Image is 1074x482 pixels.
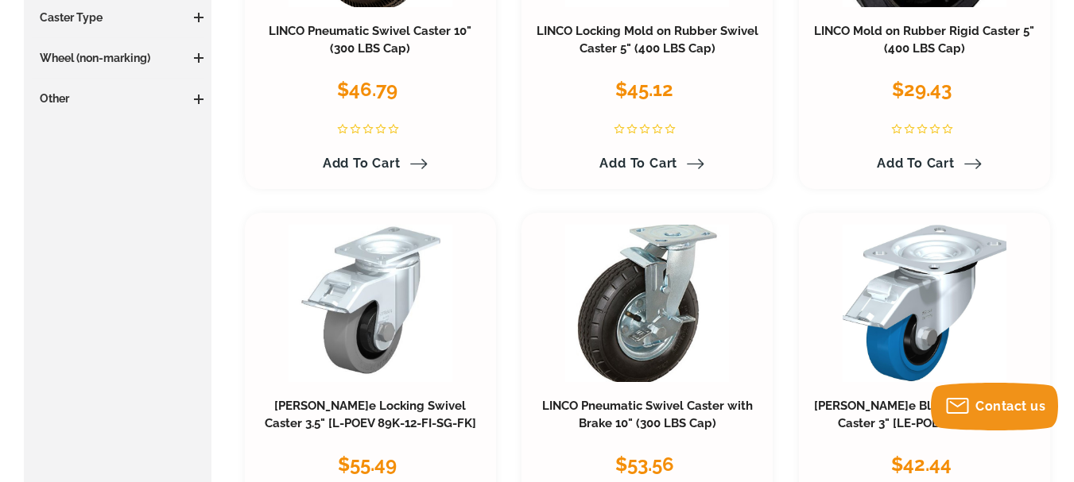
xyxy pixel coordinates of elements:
[814,24,1034,56] a: LINCO Mold on Rubber Rigid Caster 5" (400 LBS Cap)
[313,150,428,177] a: Add to Cart
[931,383,1058,430] button: Contact us
[337,78,397,101] span: $46.79
[32,91,204,106] h3: Other
[892,78,952,101] span: $29.43
[814,399,1035,430] a: [PERSON_NAME]e Blue Locking Swivel Caster 3" [LE-POEV 80R-FI-SB]
[975,399,1045,414] span: Contact us
[265,399,476,430] a: [PERSON_NAME]e Locking Swivel Caster 3.5" [L-POEV 89K-12-FI-SG-FK]
[867,150,982,177] a: Add to Cart
[590,150,704,177] a: Add to Cart
[599,156,677,171] span: Add to Cart
[542,399,753,430] a: LINCO Pneumatic Swivel Caster with Brake 10" (300 LBS Cap)
[537,24,758,56] a: LINCO Locking Mold on Rubber Swivel Caster 5" (400 LBS Cap)
[615,453,674,476] span: $53.56
[877,156,955,171] span: Add to Cart
[891,453,952,476] span: $42.44
[615,78,673,101] span: $45.12
[269,24,471,56] a: LINCO Pneumatic Swivel Caster 10" (300 LBS Cap)
[32,10,204,25] h3: Caster Type
[338,453,397,476] span: $55.49
[32,50,204,66] h3: Wheel (non-marking)
[323,156,401,171] span: Add to Cart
